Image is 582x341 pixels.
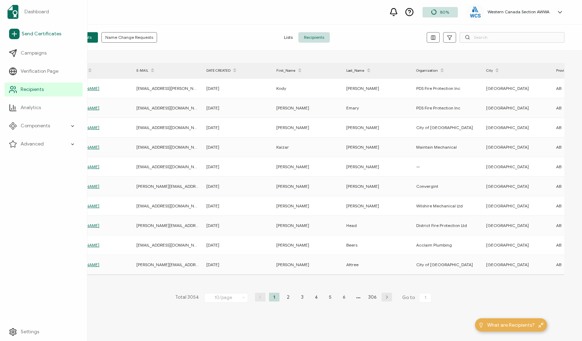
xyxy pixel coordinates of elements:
[276,242,309,248] span: [PERSON_NAME]
[276,125,309,130] span: [PERSON_NAME]
[21,50,47,57] span: Campaigns
[5,46,83,60] a: Campaigns
[5,26,83,42] a: Send Certificates
[105,35,153,40] span: Name Change Requests
[206,125,219,130] span: [DATE]
[483,65,553,77] div: City
[416,164,420,169] span: —
[206,184,219,189] span: [DATE]
[538,322,544,328] img: minimize-icon.svg
[283,293,293,301] li: 2
[21,104,41,111] span: Analytics
[136,125,204,130] span: [EMAIL_ADDRESS][DOMAIN_NAME]
[273,65,343,77] div: First_Name
[136,184,270,189] span: [PERSON_NAME][EMAIL_ADDRESS][PERSON_NAME][DOMAIN_NAME]
[206,144,219,150] span: [DATE]
[486,105,529,111] span: [GEOGRAPHIC_DATA]
[346,223,357,228] span: Head
[276,86,286,91] span: Kody
[486,125,529,130] span: [GEOGRAPHIC_DATA]
[206,164,219,169] span: [DATE]
[269,293,279,301] li: 1
[416,223,467,228] span: District Fire Protection Ltd
[136,86,237,91] span: [EMAIL_ADDRESS][PERSON_NAME][DOMAIN_NAME]
[346,203,379,208] span: [PERSON_NAME]
[21,86,44,93] span: Recipients
[470,7,481,17] img: eb0530a7-dc53-4dd2-968c-61d1fd0a03d4.png
[486,262,529,267] span: [GEOGRAPHIC_DATA]
[556,203,561,208] span: AB
[556,144,561,150] span: AB
[7,5,19,19] img: sertifier-logomark-colored.svg
[556,125,561,130] span: AB
[206,223,219,228] span: [DATE]
[206,203,219,208] span: [DATE]
[175,293,199,303] span: Total 3054
[5,64,83,78] a: Verification Page
[416,184,438,189] span: Convergint
[24,8,49,15] span: Dashboard
[460,32,565,43] input: Search
[346,164,379,169] span: [PERSON_NAME]
[203,65,273,77] div: DATE CREATED
[276,164,309,169] span: [PERSON_NAME]
[488,9,549,14] h5: Western Canada Section AWWA
[5,2,83,22] a: Dashboard
[21,122,50,129] span: Components
[416,125,473,130] span: City of [GEOGRAPHIC_DATA]
[298,32,330,43] span: Recipients
[556,105,561,111] span: AB
[276,262,309,267] span: [PERSON_NAME]
[276,223,309,228] span: [PERSON_NAME]
[416,86,460,91] span: PDS Fire Protection Inc
[276,144,289,150] span: Kaizar
[346,86,379,91] span: [PERSON_NAME]
[21,328,39,335] span: Settings
[21,141,44,148] span: Advanced
[486,184,529,189] span: [GEOGRAPHIC_DATA]
[136,144,204,150] span: [EMAIL_ADDRESS][DOMAIN_NAME]
[346,262,359,267] span: Attree
[206,86,219,91] span: [DATE]
[343,65,413,77] div: Last_Name
[204,293,248,303] input: Select
[346,144,379,150] span: [PERSON_NAME]
[339,293,349,301] li: 6
[346,125,379,130] span: [PERSON_NAME]
[547,307,582,341] div: Chat Widget
[5,101,83,115] a: Analytics
[101,32,157,43] button: Name Change Requests
[136,223,237,228] span: [PERSON_NAME][EMAIL_ADDRESS][DOMAIN_NAME]
[486,242,529,248] span: [GEOGRAPHIC_DATA]
[136,105,204,111] span: [EMAIL_ADDRESS][DOMAIN_NAME]
[486,203,529,208] span: [GEOGRAPHIC_DATA]
[486,86,529,91] span: [GEOGRAPHIC_DATA]
[416,144,457,150] span: Maintain Mechanical
[486,164,529,169] span: [GEOGRAPHIC_DATA]
[311,293,321,301] li: 4
[556,262,561,267] span: AB
[486,223,529,228] span: [GEOGRAPHIC_DATA]
[278,32,298,43] span: Lists
[276,184,309,189] span: [PERSON_NAME]
[136,203,204,208] span: [EMAIL_ADDRESS][DOMAIN_NAME]
[346,242,357,248] span: Beers
[206,262,219,267] span: [DATE]
[556,164,561,169] span: AB
[440,9,449,15] span: 80%
[413,65,483,77] div: Organization
[402,293,433,303] span: Go to
[556,184,561,189] span: AB
[487,321,535,329] span: What are Recipients?
[206,105,219,111] span: [DATE]
[21,68,58,75] span: Verification Page
[325,293,335,301] li: 5
[486,144,529,150] span: [GEOGRAPHIC_DATA]
[346,105,359,111] span: Emary
[136,242,204,248] span: [EMAIL_ADDRESS][DOMAIN_NAME]
[297,293,307,301] li: 3
[556,223,561,228] span: AB
[416,242,452,248] span: Acclaim Plumbing
[5,83,83,97] a: Recipients
[5,325,83,339] a: Settings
